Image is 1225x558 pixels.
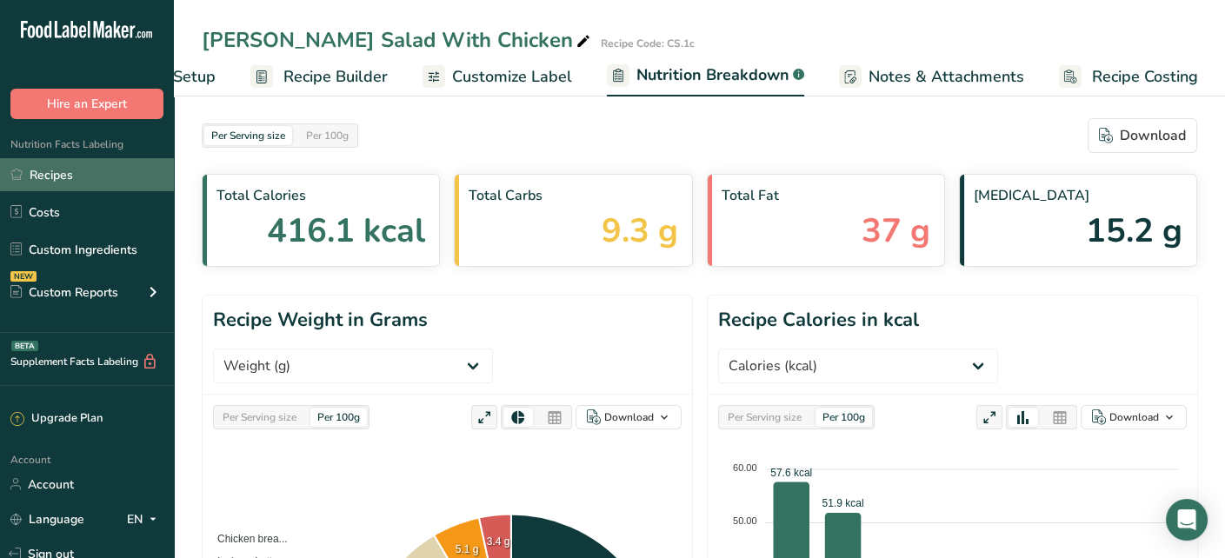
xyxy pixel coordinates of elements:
[1109,409,1159,425] div: Download
[869,65,1024,89] span: Notes & Attachments
[452,65,572,89] span: Customize Label
[10,283,118,302] div: Custom Reports
[310,408,367,427] div: Per 100g
[721,408,809,427] div: Per Serving size
[204,126,292,145] div: Per Serving size
[1059,57,1198,96] a: Recipe Costing
[733,515,757,526] tspan: 50.00
[213,306,428,335] h1: Recipe Weight in Grams
[204,533,288,545] span: Chicken brea...
[202,24,594,56] div: [PERSON_NAME] Salad With Chicken
[127,508,163,529] div: EN
[816,408,872,427] div: Per 100g
[576,405,682,429] button: Download
[299,126,356,145] div: Per 100g
[604,409,654,425] div: Download
[1088,118,1197,153] button: Download
[267,206,425,256] span: 416.1 kcal
[1081,405,1187,429] button: Download
[283,65,388,89] span: Recipe Builder
[839,57,1024,96] a: Notes & Attachments
[250,57,388,96] a: Recipe Builder
[601,36,695,51] div: Recipe Code: CS.1c
[423,57,572,96] a: Customize Label
[718,306,919,335] h1: Recipe Calories in kcal
[10,271,37,282] div: NEW
[11,341,38,351] div: BETA
[974,185,1182,206] span: [MEDICAL_DATA]
[733,462,757,473] tspan: 60.00
[10,89,163,119] button: Hire an Expert
[862,206,930,256] span: 37 g
[469,185,677,206] span: Total Carbs
[10,504,84,535] a: Language
[722,185,930,206] span: Total Fat
[216,408,303,427] div: Per Serving size
[602,206,678,256] span: 9.3 g
[1086,206,1182,256] span: 15.2 g
[636,63,789,87] span: Nutrition Breakdown
[1099,125,1186,146] div: Download
[216,185,425,206] span: Total Calories
[607,56,804,97] a: Nutrition Breakdown
[1092,65,1198,89] span: Recipe Costing
[10,410,103,428] div: Upgrade Plan
[1166,499,1208,541] div: Open Intercom Messenger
